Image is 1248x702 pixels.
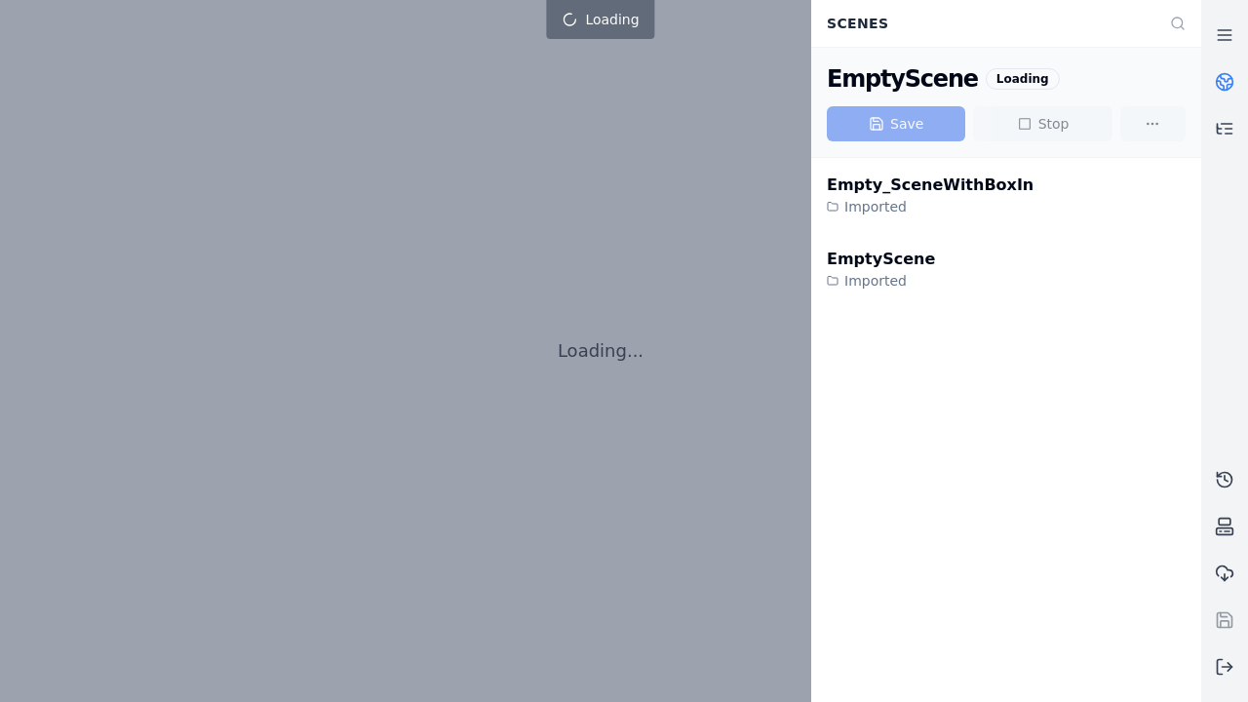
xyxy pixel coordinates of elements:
div: EmptyScene [827,63,978,95]
div: Scenes [815,5,1158,42]
span: Loading [585,10,639,29]
div: Imported [827,271,935,291]
div: Loading [986,68,1060,90]
div: Imported [827,197,1033,216]
div: EmptyScene [827,248,935,271]
p: Loading... [558,337,643,365]
div: Empty_SceneWithBoxIn [827,174,1033,197]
